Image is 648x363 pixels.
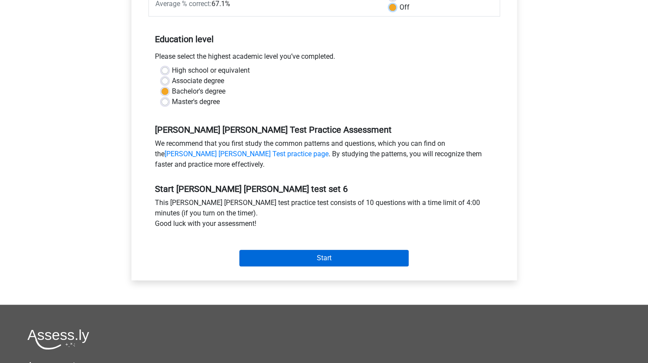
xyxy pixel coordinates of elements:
input: Start [239,250,409,266]
img: Assessly logo [27,329,89,350]
label: Master's degree [172,97,220,107]
h5: Education level [155,30,494,48]
h5: Start [PERSON_NAME] [PERSON_NAME] test set 6 [155,184,494,194]
label: Off [400,2,410,13]
div: This [PERSON_NAME] [PERSON_NAME] test practice test consists of 10 questions with a time limit of... [148,198,500,232]
label: Bachelor's degree [172,86,225,97]
h5: [PERSON_NAME] [PERSON_NAME] Test Practice Assessment [155,124,494,135]
div: We recommend that you first study the common patterns and questions, which you can find on the . ... [148,138,500,173]
div: Please select the highest academic level you’ve completed. [148,51,500,65]
a: [PERSON_NAME] [PERSON_NAME] Test practice page [165,150,329,158]
label: High school or equivalent [172,65,250,76]
label: Associate degree [172,76,224,86]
